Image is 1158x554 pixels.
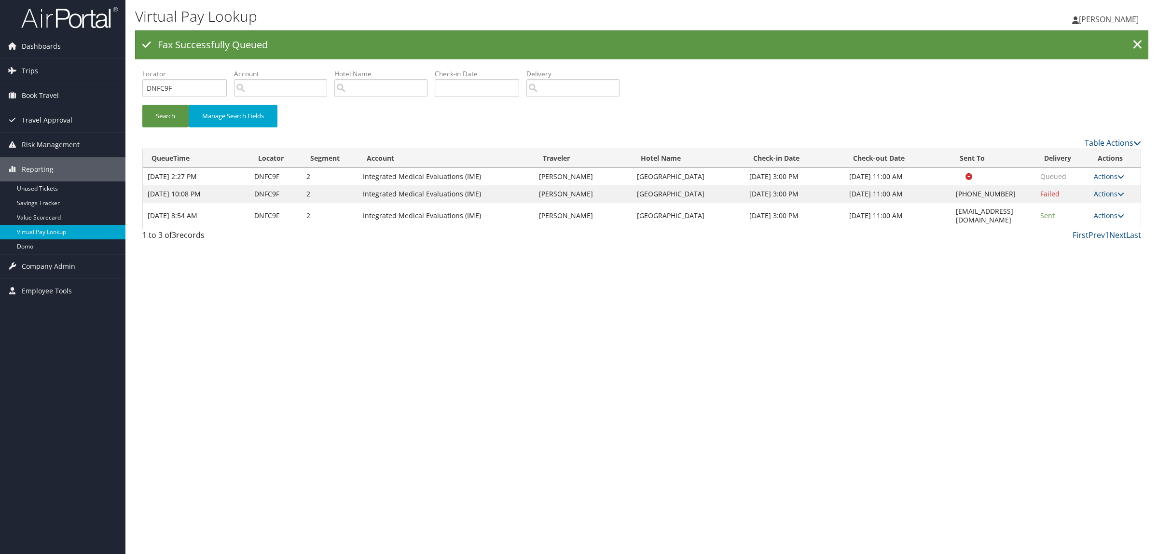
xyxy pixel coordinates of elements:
[143,185,249,203] td: [DATE] 10:08 PM
[534,149,632,168] th: Traveler: activate to sort column ascending
[744,168,844,185] td: [DATE] 3:00 PM
[142,105,189,127] button: Search
[632,185,744,203] td: [GEOGRAPHIC_DATA]
[249,149,302,168] th: Locator: activate to sort column ascending
[189,105,277,127] button: Manage Search Fields
[844,185,951,203] td: [DATE] 11:00 AM
[744,203,844,229] td: [DATE] 3:00 PM
[951,185,1035,203] td: [PHONE_NUMBER]
[1129,35,1146,55] a: ×
[1035,149,1089,168] th: Delivery: activate to sort column ascending
[142,229,381,246] div: 1 to 3 of records
[1073,230,1089,240] a: First
[1126,230,1141,240] a: Last
[1085,138,1141,148] a: Table Actions
[1089,149,1141,168] th: Actions
[744,149,844,168] th: Check-in Date: activate to sort column ascending
[22,254,75,278] span: Company Admin
[135,6,811,27] h1: Virtual Pay Lookup
[534,185,632,203] td: [PERSON_NAME]
[172,230,176,240] span: 3
[1072,5,1148,34] a: [PERSON_NAME]
[22,157,54,181] span: Reporting
[22,59,38,83] span: Trips
[22,108,72,132] span: Travel Approval
[22,133,80,157] span: Risk Management
[142,69,234,79] label: Locator
[632,149,744,168] th: Hotel Name: activate to sort column ascending
[143,203,249,229] td: [DATE] 8:54 AM
[1089,230,1105,240] a: Prev
[143,149,249,168] th: QueueTime: activate to sort column ascending
[534,203,632,229] td: [PERSON_NAME]
[302,168,358,185] td: 2
[143,168,249,185] td: [DATE] 2:27 PM
[302,185,358,203] td: 2
[1079,14,1139,25] span: [PERSON_NAME]
[951,149,1035,168] th: Sent To: activate to sort column ascending
[21,6,118,29] img: airportal-logo.png
[526,69,627,79] label: Delivery
[632,203,744,229] td: [GEOGRAPHIC_DATA]
[22,279,72,303] span: Employee Tools
[744,185,844,203] td: [DATE] 3:00 PM
[249,185,302,203] td: DNFC9F
[1040,211,1055,220] span: Sent
[1105,230,1109,240] a: 1
[358,168,534,185] td: Integrated Medical Evaluations (IME)
[1040,172,1066,181] span: Queued
[334,69,435,79] label: Hotel Name
[435,69,526,79] label: Check-in Date
[844,168,951,185] td: [DATE] 11:00 AM
[135,30,1148,59] div: Fax Successfully Queued
[358,203,534,229] td: Integrated Medical Evaluations (IME)
[1040,189,1060,198] span: Failed
[249,168,302,185] td: DNFC9F
[1094,211,1124,220] a: Actions
[302,149,358,168] th: Segment: activate to sort column ascending
[632,168,744,185] td: [GEOGRAPHIC_DATA]
[534,168,632,185] td: [PERSON_NAME]
[22,34,61,58] span: Dashboards
[22,83,59,108] span: Book Travel
[358,149,534,168] th: Account: activate to sort column ascending
[302,203,358,229] td: 2
[951,203,1035,229] td: [EMAIL_ADDRESS][DOMAIN_NAME]
[844,149,951,168] th: Check-out Date: activate to sort column ascending
[358,185,534,203] td: Integrated Medical Evaluations (IME)
[1094,172,1124,181] a: Actions
[1094,189,1124,198] a: Actions
[844,203,951,229] td: [DATE] 11:00 AM
[234,69,334,79] label: Account
[249,203,302,229] td: DNFC9F
[1109,230,1126,240] a: Next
